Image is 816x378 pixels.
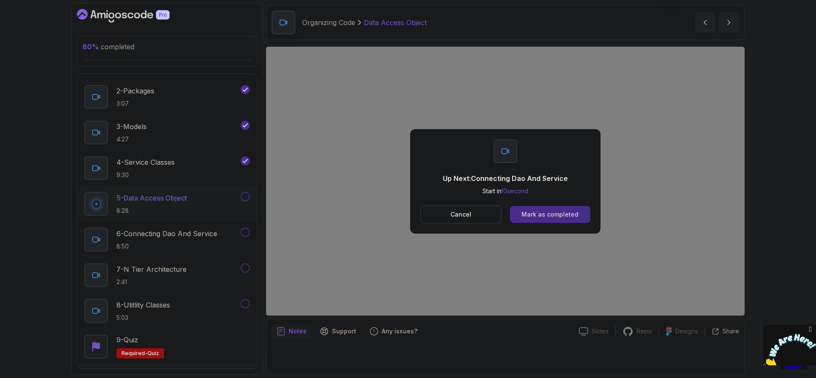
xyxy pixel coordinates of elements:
p: Data Access Object [364,17,427,28]
p: 8:50 [116,242,217,251]
p: Slides [592,327,609,336]
button: 9-QuizRequired-quiz [84,335,250,358]
p: 7 - N Tier Architecture [116,264,187,274]
button: previous content [695,12,715,33]
p: Up Next: Connecting Dao And Service [443,173,568,183]
button: 5-Data Access Object8:28 [84,192,250,216]
p: Cancel [450,210,471,219]
div: Mark as completed [521,210,578,219]
button: 7-N Tier Architecture2:41 [84,263,250,287]
button: 6-Connecting Dao And Service8:50 [84,228,250,251]
button: 2-Packages3:07 [84,85,250,109]
span: Required- [122,350,147,357]
p: 4 - Service Classes [116,157,175,167]
button: 4-Service Classes9:30 [84,156,250,180]
span: 80 % [82,42,99,51]
button: Support button [315,324,361,338]
iframe: 5 - Data Access Object [266,47,745,316]
p: Organizing Code [302,17,355,28]
p: Notes [289,327,306,336]
button: Mark as completed [510,206,590,223]
p: Any issues? [382,327,417,336]
p: 8:28 [116,206,187,215]
p: Share [722,327,739,336]
button: 8-Utitlity Classes5:03 [84,299,250,323]
button: 3-Models4:27 [84,121,250,144]
button: next content [719,12,739,33]
p: 9 - Quiz [116,335,138,345]
p: Start in [443,187,568,195]
p: 2:41 [116,278,187,286]
iframe: chat widget [763,325,816,365]
span: 10 second [501,187,528,195]
p: 8 - Utitlity Classes [116,300,170,310]
button: Share [705,327,739,336]
p: 2 - Packages [116,86,154,96]
button: notes button [272,324,312,338]
p: Support [332,327,356,336]
button: Feedback button [365,324,422,338]
p: 3:07 [116,99,154,108]
p: 5 - Data Access Object [116,193,187,203]
p: 9:30 [116,171,175,179]
p: 6 - Connecting Dao And Service [116,228,217,239]
a: Dashboard [77,9,189,23]
span: completed [82,42,134,51]
button: Cancel [420,206,501,223]
p: Designs [675,327,698,336]
p: Repo [637,327,652,336]
p: 3 - Models [116,121,147,132]
p: 5:03 [116,313,170,322]
span: quiz [147,350,159,357]
p: 4:27 [116,135,147,144]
